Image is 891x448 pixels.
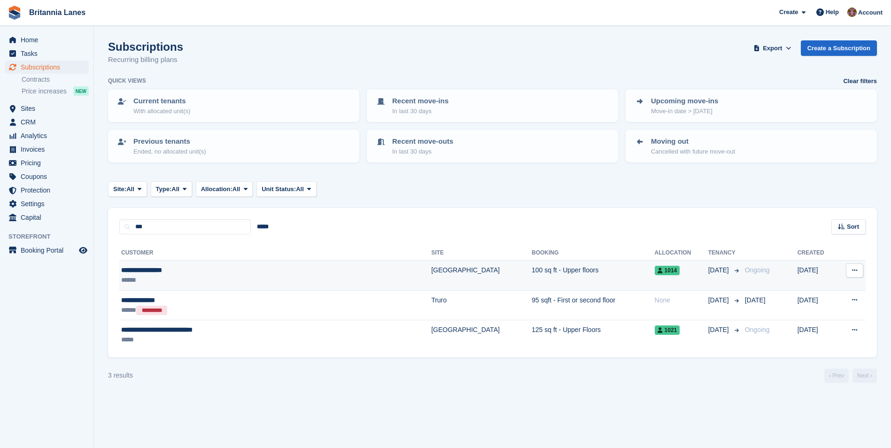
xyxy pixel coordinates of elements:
[655,246,708,261] th: Allocation
[752,40,793,56] button: Export
[5,102,89,115] a: menu
[651,136,735,147] p: Moving out
[21,184,77,197] span: Protection
[133,96,190,107] p: Current tenants
[798,290,837,320] td: [DATE]
[708,295,731,305] span: [DATE]
[109,90,358,121] a: Current tenants With allocated unit(s)
[532,320,655,350] td: 125 sq ft - Upper Floors
[532,261,655,291] td: 100 sq ft - Upper floors
[156,185,172,194] span: Type:
[824,369,849,383] a: Previous
[22,75,89,84] a: Contracts
[22,87,67,96] span: Price increases
[108,77,146,85] h6: Quick views
[21,170,77,183] span: Coupons
[708,265,731,275] span: [DATE]
[256,181,316,197] button: Unit Status: All
[21,129,77,142] span: Analytics
[5,61,89,74] a: menu
[22,86,89,96] a: Price increases NEW
[651,147,735,156] p: Cancelled with future move-out
[655,266,680,275] span: 1014
[21,197,77,210] span: Settings
[843,77,877,86] a: Clear filters
[5,184,89,197] a: menu
[655,325,680,335] span: 1021
[847,222,859,232] span: Sort
[745,326,770,333] span: Ongoing
[655,295,708,305] div: None
[651,96,718,107] p: Upcoming move-ins
[5,197,89,210] a: menu
[21,47,77,60] span: Tasks
[5,33,89,46] a: menu
[21,61,77,74] span: Subscriptions
[532,246,655,261] th: Booking
[627,90,876,121] a: Upcoming move-ins Move-in date > [DATE]
[126,185,134,194] span: All
[21,33,77,46] span: Home
[108,181,147,197] button: Site: All
[151,181,192,197] button: Type: All
[798,261,837,291] td: [DATE]
[5,211,89,224] a: menu
[822,369,879,383] nav: Page
[798,320,837,350] td: [DATE]
[392,136,453,147] p: Recent move-outs
[852,369,877,383] a: Next
[8,232,93,241] span: Storefront
[77,245,89,256] a: Preview store
[431,320,532,350] td: [GEOGRAPHIC_DATA]
[8,6,22,20] img: stora-icon-8386f47178a22dfd0bd8f6a31ec36ba5ce8667c1dd55bd0f319d3a0aa187defe.svg
[25,5,89,20] a: Britannia Lanes
[133,107,190,116] p: With allocated unit(s)
[392,96,449,107] p: Recent move-ins
[5,129,89,142] a: menu
[847,8,857,17] img: Andy Collier
[21,244,77,257] span: Booking Portal
[532,290,655,320] td: 95 sqft - First or second floor
[119,246,431,261] th: Customer
[133,136,206,147] p: Previous tenants
[431,261,532,291] td: [GEOGRAPHIC_DATA]
[431,290,532,320] td: Truro
[5,244,89,257] a: menu
[368,90,617,121] a: Recent move-ins In last 30 days
[113,185,126,194] span: Site:
[21,143,77,156] span: Invoices
[858,8,883,17] span: Account
[21,102,77,115] span: Sites
[171,185,179,194] span: All
[5,170,89,183] a: menu
[431,246,532,261] th: Site
[196,181,253,197] button: Allocation: All
[21,156,77,170] span: Pricing
[708,325,731,335] span: [DATE]
[5,143,89,156] a: menu
[368,131,617,162] a: Recent move-outs In last 30 days
[708,246,741,261] th: Tenancy
[21,116,77,129] span: CRM
[763,44,782,53] span: Export
[745,296,766,304] span: [DATE]
[801,40,877,56] a: Create a Subscription
[392,107,449,116] p: In last 30 days
[798,246,837,261] th: Created
[201,185,232,194] span: Allocation:
[651,107,718,116] p: Move-in date > [DATE]
[108,40,183,53] h1: Subscriptions
[5,156,89,170] a: menu
[21,211,77,224] span: Capital
[73,86,89,96] div: NEW
[627,131,876,162] a: Moving out Cancelled with future move-out
[262,185,296,194] span: Unit Status:
[5,116,89,129] a: menu
[296,185,304,194] span: All
[133,147,206,156] p: Ended, no allocated unit(s)
[108,54,183,65] p: Recurring billing plans
[109,131,358,162] a: Previous tenants Ended, no allocated unit(s)
[392,147,453,156] p: In last 30 days
[5,47,89,60] a: menu
[232,185,240,194] span: All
